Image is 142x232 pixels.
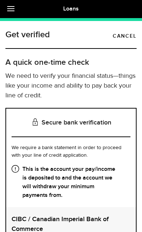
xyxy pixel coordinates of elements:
[5,71,137,101] p: We need to verify your financial status—things like your income and ability to pay back your line...
[12,109,130,137] h3: Secure bank verification
[5,28,50,41] h1: Get verified
[5,56,137,68] h2: A quick one-time check
[12,165,130,200] strong: This is the account your pay/income is deposited to and the account we will withdraw your minimum...
[63,5,79,12] span: Loans
[113,32,137,41] a: Cancel
[12,145,121,158] span: We require a bank statement in order to proceed with your line of credit application.
[112,202,142,232] iframe: LiveChat chat widget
